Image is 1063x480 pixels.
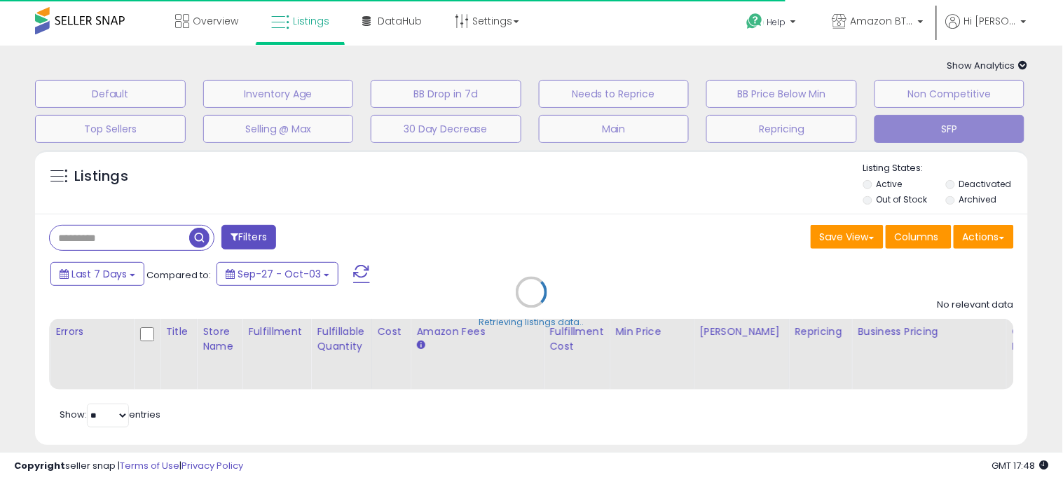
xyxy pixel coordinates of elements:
a: Terms of Use [120,459,179,472]
button: BB Drop in 7d [371,80,521,108]
a: Privacy Policy [181,459,243,472]
button: Non Competitive [875,80,1025,108]
a: Hi [PERSON_NAME] [946,14,1027,46]
div: seller snap | | [14,460,243,473]
button: Main [539,115,690,143]
div: Retrieving listings data.. [479,317,584,329]
i: Get Help [746,13,764,30]
button: Needs to Reprice [539,80,690,108]
span: Overview [193,14,238,28]
button: Inventory Age [203,80,354,108]
button: Selling @ Max [203,115,354,143]
button: Default [35,80,186,108]
span: Help [767,16,786,28]
button: Top Sellers [35,115,186,143]
span: Hi [PERSON_NAME] [964,14,1017,28]
strong: Copyright [14,459,65,472]
button: Repricing [706,115,857,143]
a: Help [736,2,810,46]
span: Show Analytics [947,59,1028,72]
span: Amazon BTG [851,14,914,28]
button: SFP [875,115,1025,143]
span: DataHub [378,14,422,28]
span: Listings [293,14,329,28]
span: 2025-10-11 17:48 GMT [992,459,1049,472]
button: BB Price Below Min [706,80,857,108]
button: 30 Day Decrease [371,115,521,143]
